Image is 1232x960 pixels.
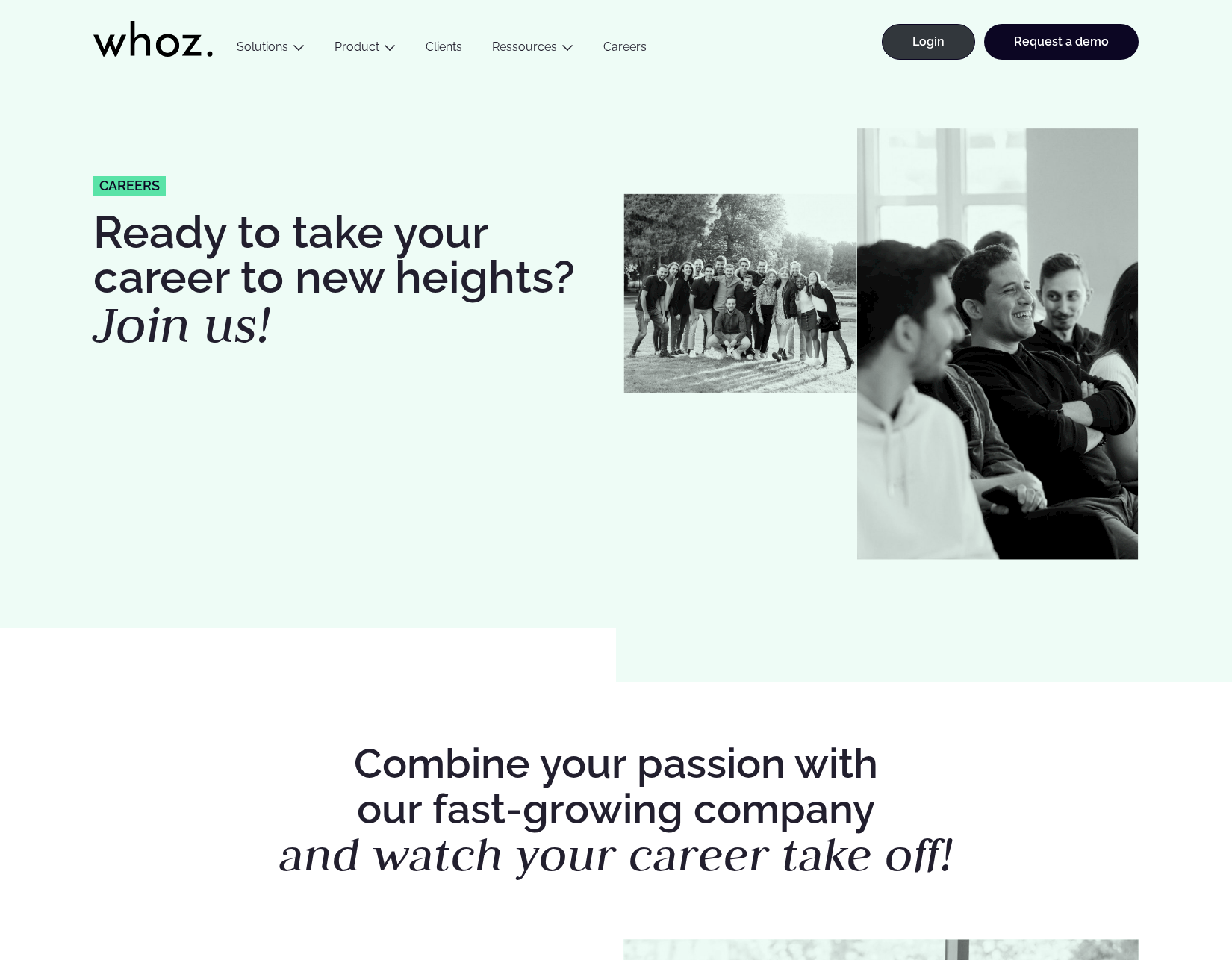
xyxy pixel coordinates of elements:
h1: Ready to take your career to new heights? [93,210,609,350]
a: Careers [588,40,662,60]
img: Whozzies-Team-Revenue [623,194,857,393]
button: Product [320,40,411,60]
em: and watch your career take off! [279,824,953,885]
button: Ressources [477,40,588,60]
button: Solutions [222,40,320,60]
a: Product [335,40,379,54]
a: Request a demo [984,24,1139,60]
a: Ressources [492,40,557,54]
a: Clients [411,40,477,60]
span: careers [99,179,160,193]
h2: Combine your passion with our fast-growing company [234,741,998,879]
em: Join us! [93,291,271,357]
a: Login [882,24,975,60]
